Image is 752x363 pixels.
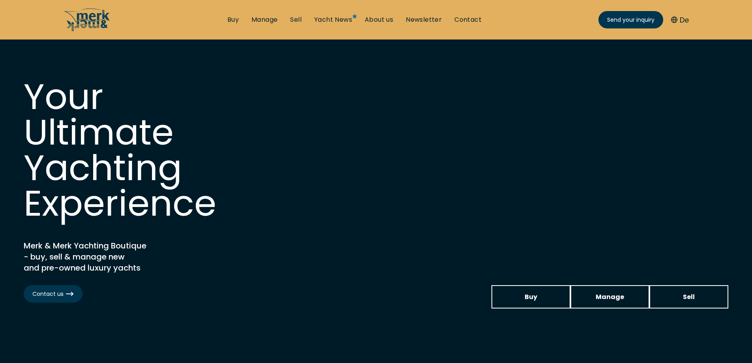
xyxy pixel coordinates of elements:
[406,15,442,24] a: Newsletter
[649,285,728,308] a: Sell
[683,292,695,302] span: Sell
[24,285,83,303] a: Contact us
[24,240,221,273] h2: Merk & Merk Yachting Boutique - buy, sell & manage new and pre-owned luxury yachts
[491,285,570,308] a: Buy
[314,15,352,24] a: Yacht News
[227,15,239,24] a: Buy
[454,15,482,24] a: Contact
[671,15,689,25] button: De
[290,15,302,24] a: Sell
[525,292,537,302] span: Buy
[251,15,278,24] a: Manage
[24,79,261,221] h1: Your Ultimate Yachting Experience
[570,285,649,308] a: Manage
[598,11,663,28] a: Send your inquiry
[596,292,624,302] span: Manage
[32,290,74,298] span: Contact us
[365,15,393,24] a: About us
[607,16,654,24] span: Send your inquiry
